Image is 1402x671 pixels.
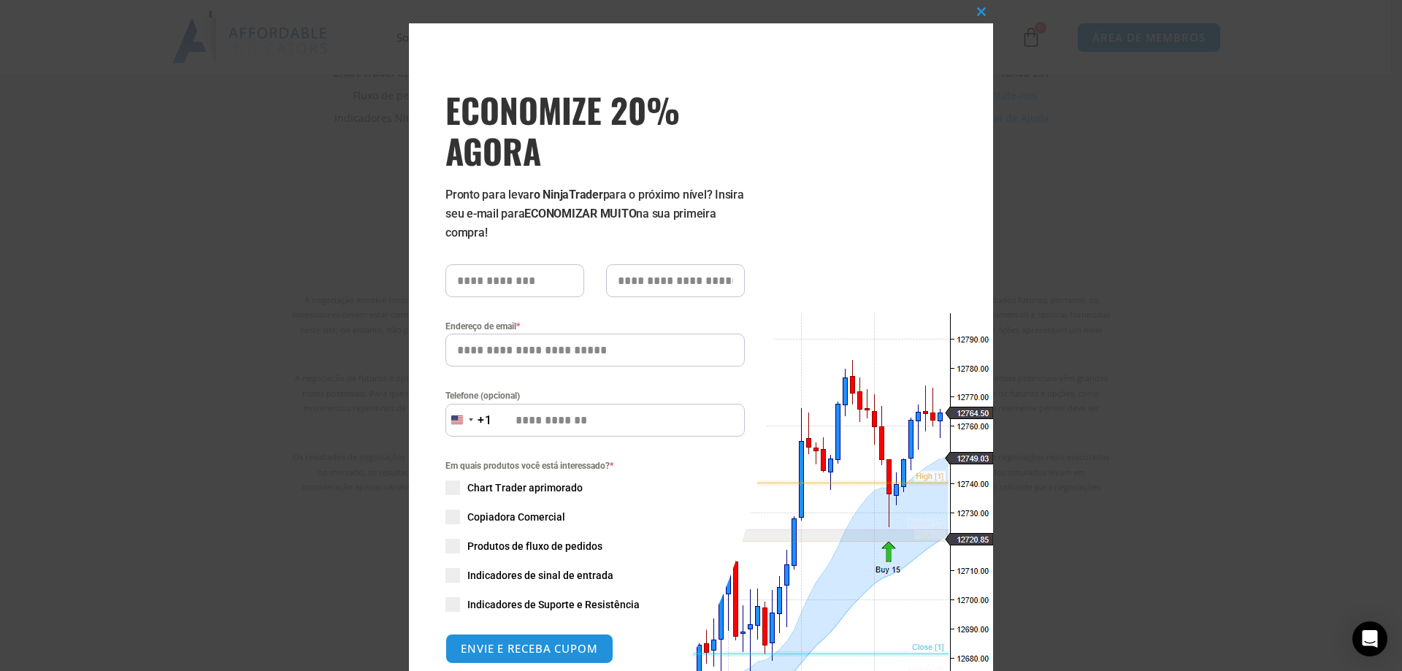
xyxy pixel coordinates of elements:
[445,539,745,553] label: Produtos de fluxo de pedidos
[524,207,636,221] font: ECONOMIZAR MUITO
[467,482,583,494] font: Chart Trader aprimorado
[461,641,598,656] font: ENVIE E RECEBA CUPOM
[445,188,534,202] font: Pronto para levar
[445,188,744,221] font: para o próximo nível? Insira seu e-mail para
[445,597,745,612] label: Indicadores de Suporte e Resistência
[445,634,613,664] button: ENVIE E RECEBA CUPOM
[445,207,716,239] font: na sua primeira compra!
[467,599,640,610] font: Indicadores de Suporte e Resistência
[445,391,520,401] font: Telefone (opcional)
[445,404,492,437] button: País selecionado
[445,85,680,175] font: ECONOMIZE 20% AGORA
[445,321,516,331] font: Endereço de email
[445,480,745,495] label: Chart Trader aprimorado
[445,461,610,471] font: Em quais produtos você está interessado?
[1352,621,1387,656] div: Abra o Intercom Messenger
[467,540,602,552] font: Produtos de fluxo de pedidos
[478,413,492,427] font: +1
[445,568,745,583] label: Indicadores de sinal de entrada
[467,511,565,523] font: Copiadora Comercial
[445,510,745,524] label: Copiadora Comercial
[534,188,603,202] font: o NinjaTrader
[467,570,613,581] font: Indicadores de sinal de entrada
